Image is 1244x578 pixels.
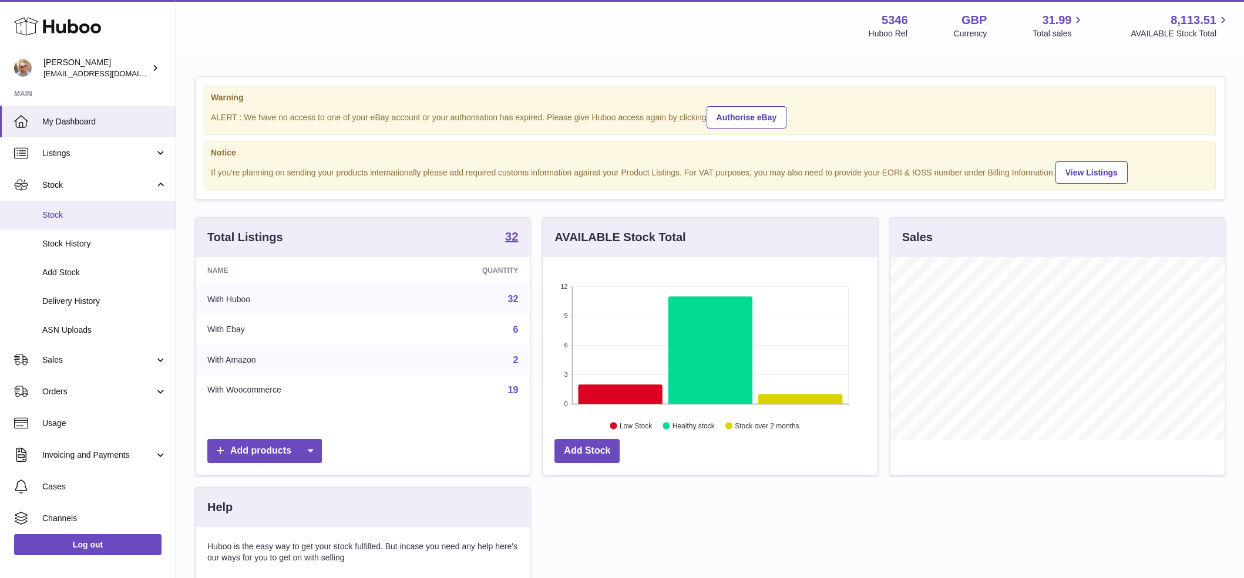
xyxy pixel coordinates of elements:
a: Log out [14,534,162,555]
span: Stock [42,180,154,191]
text: 3 [564,371,568,378]
a: 32 [505,231,518,245]
span: My Dashboard [42,116,167,127]
span: Listings [42,148,154,159]
span: Usage [42,418,167,429]
a: Add Stock [554,439,620,463]
span: 8,113.51 [1171,12,1216,28]
td: With Woocommerce [196,375,403,405]
text: 6 [564,342,568,349]
strong: GBP [961,12,987,28]
span: Stock History [42,238,167,249]
img: support@radoneltd.co.uk [14,59,32,77]
div: Huboo Ref [869,28,908,39]
a: 6 [513,325,518,334]
span: Orders [42,386,154,397]
span: 31.99 [1042,12,1071,28]
strong: 32 [505,231,518,242]
strong: Notice [211,147,1209,158]
a: Add products [207,439,322,463]
a: 2 [513,355,518,365]
text: 0 [564,400,568,407]
span: Channels [42,513,167,524]
div: Currency [954,28,987,39]
div: ALERT : We have no access to one of your eBay account or your authorisation has expired. Please g... [211,104,1209,129]
td: With Ebay [196,315,403,345]
h3: Sales [902,229,933,245]
text: Healthy stock [673,422,715,430]
a: 32 [508,294,519,304]
h3: Help [207,499,233,515]
span: AVAILABLE Stock Total [1131,28,1230,39]
span: Sales [42,354,154,366]
strong: Warning [211,92,1209,103]
span: Delivery History [42,296,167,307]
span: Total sales [1033,28,1085,39]
span: Cases [42,481,167,492]
div: If you're planning on sending your products internationally please add required customs informati... [211,160,1209,184]
text: Low Stock [620,422,653,430]
a: Authorise eBay [707,106,787,129]
a: 19 [508,385,519,395]
a: View Listings [1055,161,1128,184]
td: With Amazon [196,345,403,376]
th: Name [196,257,403,284]
a: 8,113.51 AVAILABLE Stock Total [1131,12,1230,39]
span: Invoicing and Payments [42,449,154,461]
span: Add Stock [42,267,167,278]
text: Stock over 2 months [735,422,799,430]
th: Quantity [403,257,530,284]
h3: AVAILABLE Stock Total [554,229,685,245]
text: 12 [561,283,568,290]
span: ASN Uploads [42,325,167,336]
a: 31.99 Total sales [1033,12,1085,39]
span: [EMAIL_ADDRESS][DOMAIN_NAME] [43,69,173,78]
div: [PERSON_NAME] [43,57,149,79]
span: Stock [42,209,167,221]
text: 9 [564,312,568,319]
p: Huboo is the easy way to get your stock fulfilled. But incase you need any help here's our ways f... [207,541,518,563]
strong: 5346 [882,12,908,28]
td: With Huboo [196,284,403,315]
h3: Total Listings [207,229,283,245]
